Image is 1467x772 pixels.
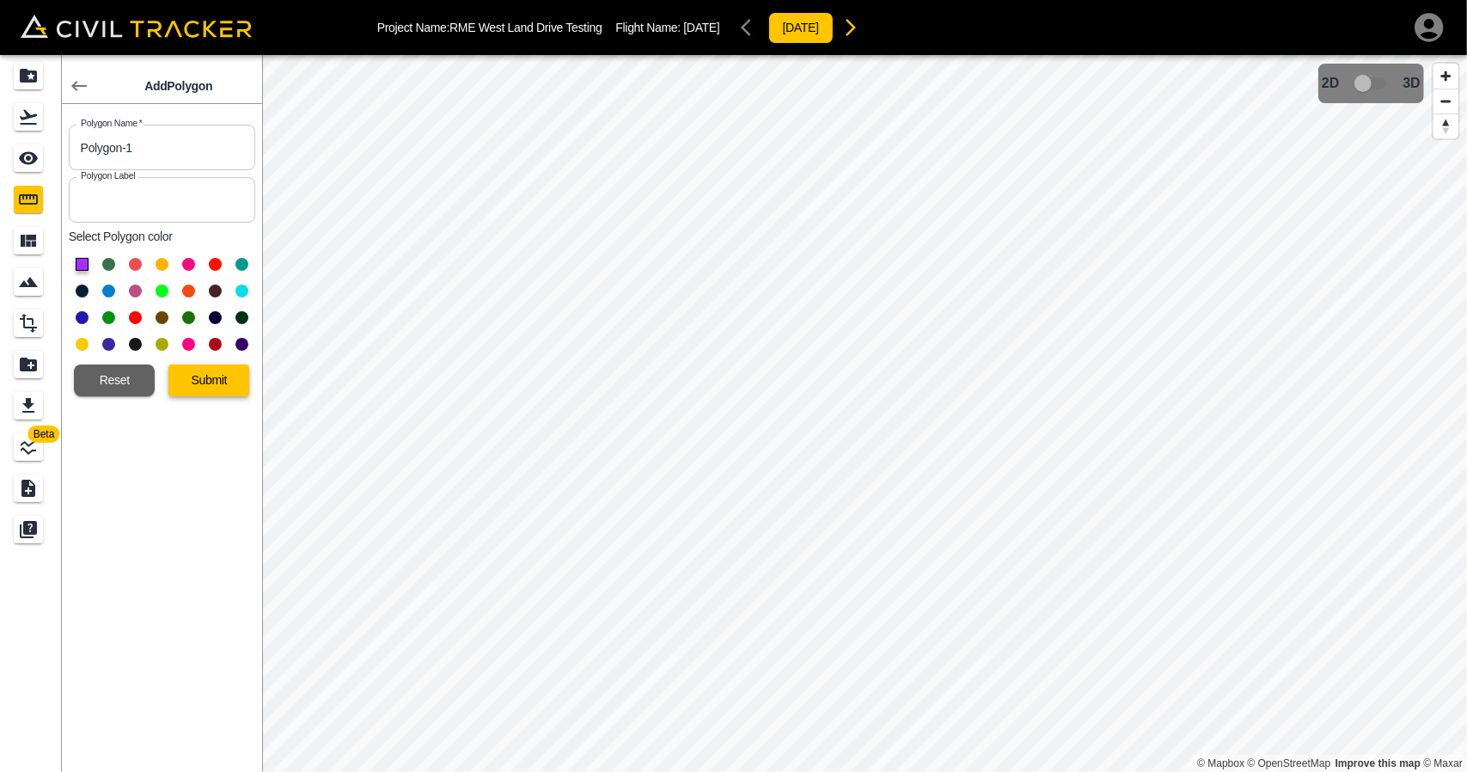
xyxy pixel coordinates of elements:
[1403,76,1421,91] span: 3D
[1433,89,1458,113] button: Zoom out
[768,12,834,44] button: [DATE]
[1336,757,1421,769] a: Map feedback
[377,21,602,34] p: Project Name: RME West Land Drive Testing
[1433,113,1458,138] button: Reset bearing to north
[1197,757,1244,769] a: Mapbox
[616,21,720,34] p: Flight Name:
[1248,757,1331,769] a: OpenStreetMap
[1347,67,1397,100] span: 3D model not uploaded yet
[262,55,1467,772] canvas: Map
[1322,76,1339,91] span: 2D
[683,21,719,34] span: [DATE]
[1423,757,1463,769] a: Maxar
[1433,64,1458,89] button: Zoom in
[21,15,252,39] img: Civil Tracker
